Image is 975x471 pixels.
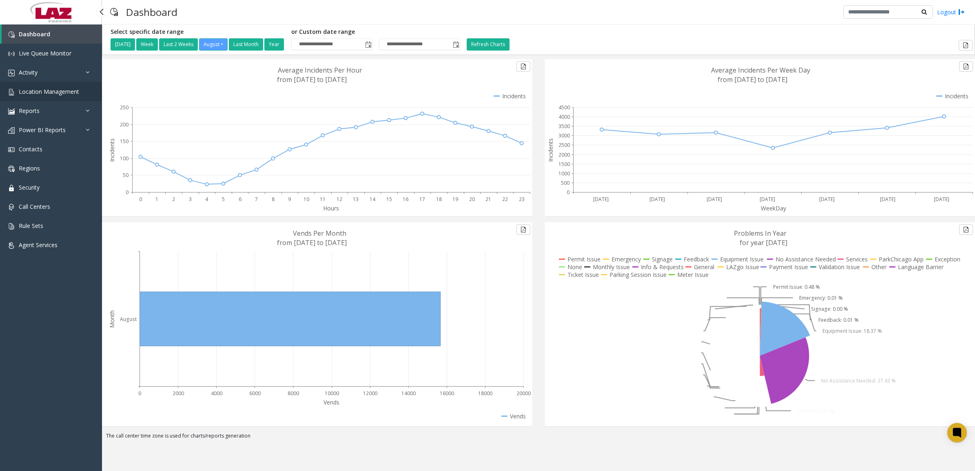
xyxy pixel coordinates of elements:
[320,196,326,203] text: 11
[386,196,392,203] text: 15
[293,229,346,238] text: Vends Per Month
[403,196,408,203] text: 16
[138,390,141,397] text: 0
[959,40,973,51] button: Export to pdf
[19,30,50,38] span: Dashboard
[19,88,79,95] span: Location Management
[278,66,362,75] text: Average Incidents Per Hour
[773,283,820,290] text: Permit Issue: 0.48 %
[436,196,442,203] text: 18
[111,29,285,35] h5: Select specific date range
[120,316,137,323] text: August
[363,39,372,50] span: Toggle popup
[959,61,973,72] button: Export to pdf
[272,196,275,203] text: 8
[277,238,347,247] text: from [DATE] to [DATE]
[229,38,263,51] button: Last Month
[419,196,425,203] text: 17
[516,390,531,397] text: 20000
[288,196,291,203] text: 9
[155,196,158,203] text: 1
[478,390,492,397] text: 18000
[324,398,339,406] text: Vends
[110,2,118,22] img: pageIcon
[136,38,158,51] button: Week
[811,305,848,312] text: Signage: 0.00 %
[337,196,342,203] text: 12
[880,196,895,203] text: [DATE]
[19,241,58,249] span: Agent Services
[718,75,787,84] text: from [DATE] to [DATE]
[120,121,129,128] text: 200
[561,179,569,186] text: 500
[8,70,15,76] img: 'icon'
[502,196,508,203] text: 22
[19,145,42,153] span: Contacts
[558,132,570,139] text: 3000
[19,164,40,172] span: Regions
[558,170,570,177] text: 1000
[173,390,184,397] text: 2000
[452,196,458,203] text: 19
[255,196,258,203] text: 7
[558,142,570,148] text: 2500
[19,69,38,76] span: Activity
[111,38,135,51] button: [DATE]
[819,196,835,203] text: [DATE]
[8,127,15,134] img: 'icon'
[818,316,859,323] text: Feedback: 0.01 %
[363,390,377,397] text: 12000
[711,66,810,75] text: Average Incidents Per Week Day
[547,138,554,162] text: Incidents
[277,75,347,84] text: from [DATE] to [DATE]
[19,203,50,210] span: Call Centers
[937,8,965,16] a: Logout
[288,390,299,397] text: 8000
[821,377,896,384] text: No Assistance Needed: 27.43 %
[8,166,15,172] img: 'icon'
[799,294,843,301] text: Emergency: 0.01 %
[558,123,570,130] text: 3500
[211,390,222,397] text: 4000
[304,196,309,203] text: 10
[323,204,339,212] text: Hours
[108,138,116,162] text: Incidents
[291,29,461,35] h5: or Custom date range
[8,108,15,115] img: 'icon'
[19,107,40,115] span: Reports
[19,49,71,57] span: Live Queue Monitor
[325,390,339,397] text: 10000
[189,196,192,203] text: 3
[139,196,142,203] text: 0
[797,407,835,414] text: Services: 3.62 %
[519,196,525,203] text: 23
[8,223,15,230] img: 'icon'
[249,390,261,397] text: 6000
[120,138,129,145] text: 150
[2,24,102,44] a: Dashboard
[102,432,975,444] div: The call center time zone is used for charts/reports generation
[205,196,208,203] text: 4
[199,38,228,51] button: August
[469,196,475,203] text: 20
[172,196,175,203] text: 2
[370,196,376,203] text: 14
[401,390,416,397] text: 14000
[19,184,40,191] span: Security
[239,196,242,203] text: 6
[558,113,570,120] text: 4000
[19,222,43,230] span: Rule Sets
[8,89,15,95] img: 'icon'
[8,31,15,38] img: 'icon'
[567,189,569,196] text: 0
[440,390,454,397] text: 16000
[122,2,182,22] h3: Dashboard
[558,151,570,158] text: 2000
[558,161,570,168] text: 1500
[959,224,973,235] button: Export to pdf
[8,204,15,210] img: 'icon'
[108,310,116,328] text: Month
[8,185,15,191] img: 'icon'
[761,204,787,212] text: WeekDay
[8,242,15,249] img: 'icon'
